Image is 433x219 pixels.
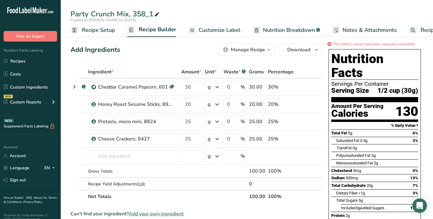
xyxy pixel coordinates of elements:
div: 30% [268,83,294,91]
span: Download [287,46,310,53]
div: Gross Totals [88,168,179,174]
span: Cholesterol [331,168,352,173]
div: Open Intercom Messenger [412,198,427,213]
span: Nutrition Breakdown [263,26,315,34]
div: EN [44,164,57,172]
span: 2g [374,161,378,165]
span: Edit [138,181,145,187]
span: Total Fat [331,131,347,135]
th: 100.00 [248,190,267,203]
div: 100.00 [249,167,265,175]
span: 13% [410,176,418,180]
div: g [208,153,211,160]
span: 20g [367,183,373,188]
a: About Us . [34,196,48,200]
span: Recipe Builder [139,25,176,34]
div: 0 [249,180,265,187]
div: 30.00 [249,83,265,91]
span: Unit [205,68,216,76]
span: Dietary Fiber [336,191,358,195]
button: Download [280,44,322,56]
div: 20% [268,101,294,108]
span: 0g [353,146,357,150]
a: Recipe Setup [70,23,115,37]
div: 100% [268,167,294,175]
div: BETA [4,119,13,123]
div: g [208,135,211,143]
div: Party Crunch Mix, 358_1 [70,8,161,19]
button: Manage Recipe [218,44,275,56]
div: Servings Per Container [331,81,418,87]
span: Monounsaturated Fat [336,161,373,165]
span: Recipe Setup [82,26,115,34]
div: g [208,83,211,91]
span: Total Carbohydrate [331,183,366,188]
span: 3% [413,191,418,195]
span: Grams [249,68,264,76]
span: 5g [348,131,352,135]
div: Manage Recipe [231,46,265,53]
th: 100% [267,190,295,203]
div: Cheese Crackers, 9427 [98,135,174,143]
span: 0% [413,168,418,173]
span: Polyunsaturated Fat [336,153,370,158]
i: Trans [336,146,346,150]
a: Customize Label [188,23,240,37]
span: 5g [359,198,363,203]
span: 10% [410,206,418,210]
div: Calories [331,109,384,118]
div: Amount Per Serving [331,103,384,109]
span: 3% [413,138,418,143]
div: Add Ingredients [70,45,120,55]
th: Net Totals [87,190,248,203]
div: g [208,118,211,125]
span: 300mg [346,176,358,180]
a: Language [4,163,29,173]
span: 7% [413,183,418,188]
span: Total Sugars [336,198,358,203]
span: <1g [359,191,365,195]
span: Fat [336,146,352,150]
span: Notes & Attachments [343,26,397,34]
span: 1/2 cup (30g) [377,87,418,95]
div: Can't find your ingredient? [70,210,322,217]
img: Sub Recipe [91,85,96,89]
span: Includes Added Sugars [341,206,384,210]
span: Protein [331,213,345,218]
div: Custom Reports [4,99,41,105]
span: 5g [356,206,360,210]
div: 20.00 [249,101,265,108]
div: Cheddar Caramel Popcorn, 601 [98,83,168,91]
span: 0.5g [360,138,367,143]
div: 25.00 [249,135,265,143]
div: 130 [395,103,418,120]
span: Add your own ingredient [129,210,184,217]
input: Add Ingredient [88,150,179,162]
h1: Nutrition Facts [331,52,418,80]
span: 6% [413,131,418,135]
div: Recipe Yield Adjustments [88,181,179,187]
button: Hire an Expert [4,31,57,42]
a: Notes & Attachments [332,23,397,37]
span: 2g [371,153,376,158]
a: Hire an Expert . [4,196,25,200]
div: g [208,101,211,108]
span: Serving Size [331,87,369,95]
span: Amount [181,68,201,76]
a: Terms & Conditions . [4,196,57,204]
div: Waste [223,68,246,76]
a: FAQ . [26,196,34,200]
div: Pretzels, micro mini, 8824 [98,118,174,125]
span: Created by [PERSON_NAME] on [DATE] [70,18,136,22]
section: % Daily Value * [331,122,418,129]
span: Sodium [331,176,345,180]
div: 25.00 [249,118,265,125]
span: 0mg [353,168,361,173]
div: 25% [268,118,294,125]
div: 25% [268,135,294,143]
span: Saturated Fat [336,138,359,143]
span: Percentage [268,68,294,76]
a: Recipe Builder [127,23,176,37]
a: Nutrition Breakdown [253,23,320,37]
span: 2g [346,213,350,218]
